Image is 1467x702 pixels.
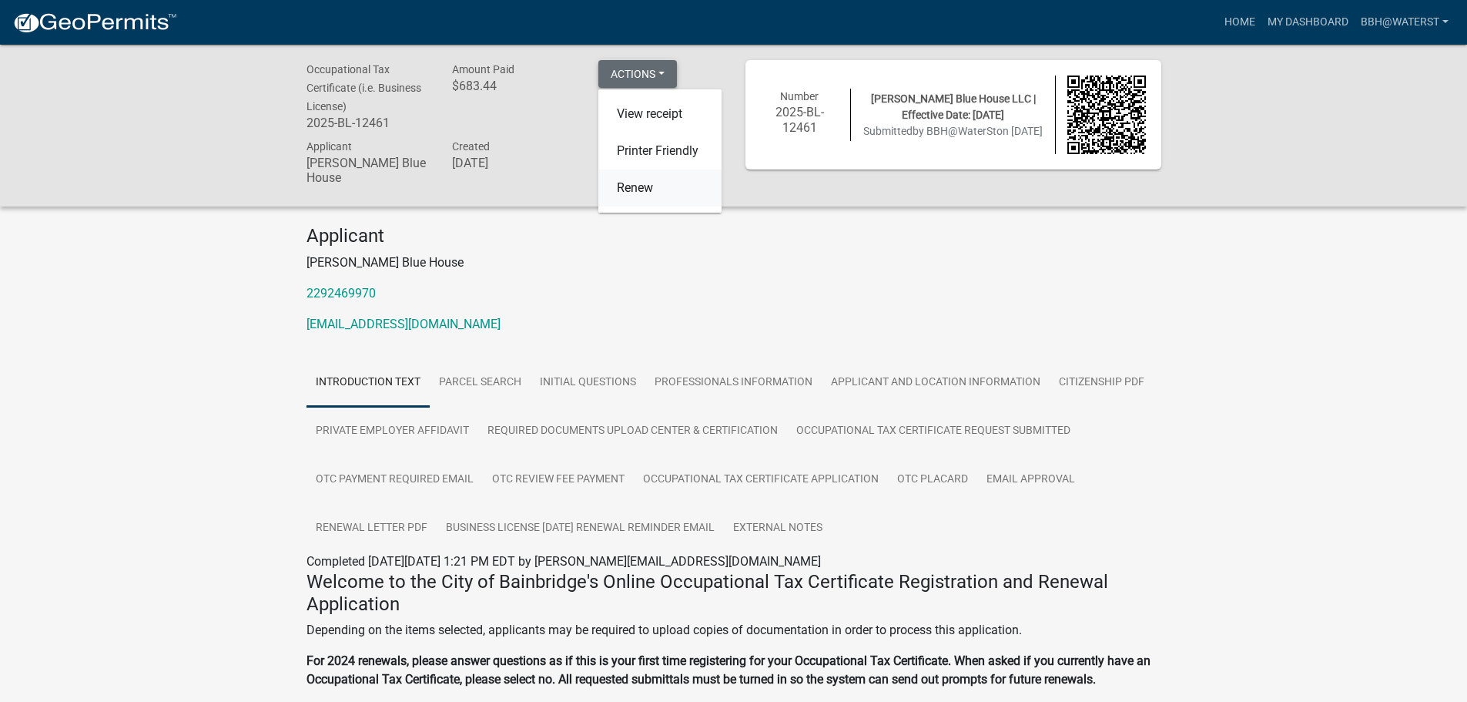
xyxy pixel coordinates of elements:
[478,407,787,456] a: Required Documents Upload Center & Certification
[634,455,888,505] a: Occupational Tax Certificate Application
[863,125,1043,137] span: Submitted on [DATE]
[787,407,1080,456] a: Occupational Tax Certificate Request Submitted
[598,133,722,170] a: Printer Friendly
[724,504,832,553] a: External Notes
[306,254,1161,272] p: [PERSON_NAME] Blue House
[430,358,531,408] a: Parcel search
[1261,8,1355,37] a: My Dashboard
[306,407,478,456] a: Private Employer Affidavit
[306,571,1161,616] h4: Welcome to the City of Bainbridge's Online Occupational Tax Certificate Registration and Renewal ...
[306,286,376,301] a: 2292469970
[306,653,1150,687] strong: For 2024 renewals, please answer questions as if this is your first time registering for your Occ...
[306,621,1161,640] p: Depending on the items selected, applicants may be required to upload copies of documentation in ...
[598,96,722,133] a: View receipt
[1355,8,1455,37] a: BBH@WaterSt
[306,225,1161,247] h4: Applicant
[1218,8,1261,37] a: Home
[1050,358,1154,408] a: Citizenship PDF
[452,79,575,93] h6: $683.44
[871,92,1036,121] span: [PERSON_NAME] Blue House LLC | Effective Date: [DATE]
[780,90,819,102] span: Number
[645,358,822,408] a: Professionals Information
[598,60,677,88] button: Actions
[306,455,483,505] a: OTC Payment Required Email
[913,125,996,137] span: by BBH@WaterSt
[306,116,430,130] h6: 2025-BL-12461
[598,89,722,213] div: Actions
[452,140,490,153] span: Created
[1067,76,1146,154] img: QR code
[452,63,514,76] span: Amount Paid
[483,455,634,505] a: OTC Review Fee Payment
[598,170,722,207] a: Renew
[306,358,430,408] a: Introduction Text
[761,105,839,134] h6: 2025-BL-12461
[306,140,352,153] span: Applicant
[306,156,430,185] h6: [PERSON_NAME] Blue House
[306,63,421,113] span: Occupational Tax Certificate (i.e. Business License)
[306,504,437,553] a: Renewal Letter PDF
[437,504,724,553] a: Business License [DATE] Renewal Reminder Email
[888,455,977,505] a: OTC Placard
[452,156,575,170] h6: [DATE]
[977,455,1084,505] a: Email Approval
[306,317,501,331] a: [EMAIL_ADDRESS][DOMAIN_NAME]
[531,358,645,408] a: Initial Questions
[306,554,821,569] span: Completed [DATE][DATE] 1:21 PM EDT by [PERSON_NAME][EMAIL_ADDRESS][DOMAIN_NAME]
[822,358,1050,408] a: Applicant and Location Information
